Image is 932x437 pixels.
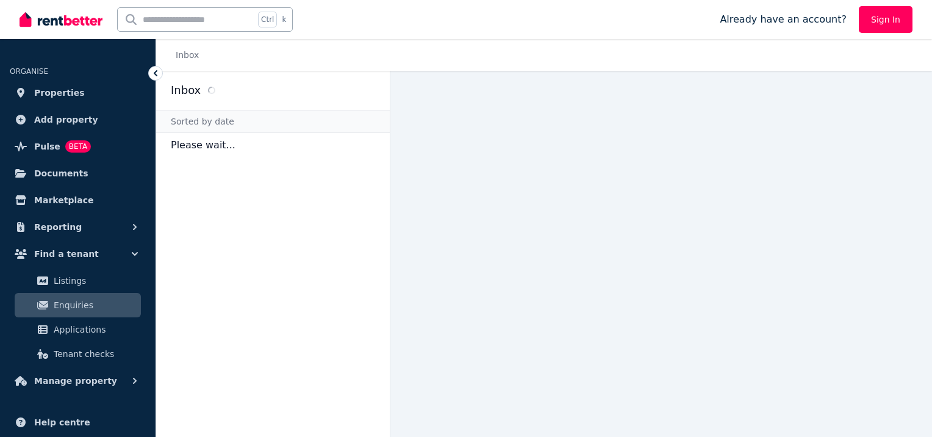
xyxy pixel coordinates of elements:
span: BETA [65,140,91,153]
span: Already have an account? [720,12,847,27]
span: ORGANISE [10,67,48,76]
span: Documents [34,166,88,181]
span: Properties [34,85,85,100]
a: PulseBETA [10,134,146,159]
a: Add property [10,107,146,132]
a: Sign In [859,6,912,33]
a: Applications [15,317,141,342]
span: Help centre [34,415,90,430]
span: Find a tenant [34,247,99,261]
button: Find a tenant [10,242,146,266]
span: Ctrl [258,12,277,27]
span: Manage property [34,374,117,388]
button: Manage property [10,369,146,393]
a: Help centre [10,410,146,435]
a: Tenant checks [15,342,141,366]
a: Enquiries [15,293,141,317]
span: Add property [34,112,98,127]
a: Inbox [176,50,199,60]
img: RentBetter [20,10,102,29]
span: Reporting [34,220,82,234]
span: Marketplace [34,193,93,208]
span: k [282,15,286,24]
span: Enquiries [54,298,136,312]
span: Listings [54,273,136,288]
nav: Breadcrumb [156,39,213,71]
h2: Inbox [171,82,201,99]
span: Pulse [34,139,60,154]
span: Tenant checks [54,347,136,361]
button: Reporting [10,215,146,239]
a: Documents [10,161,146,186]
a: Properties [10,81,146,105]
p: Please wait... [156,133,390,157]
div: Sorted by date [156,110,390,133]
a: Listings [15,269,141,293]
span: Applications [54,322,136,337]
a: Marketplace [10,188,146,212]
